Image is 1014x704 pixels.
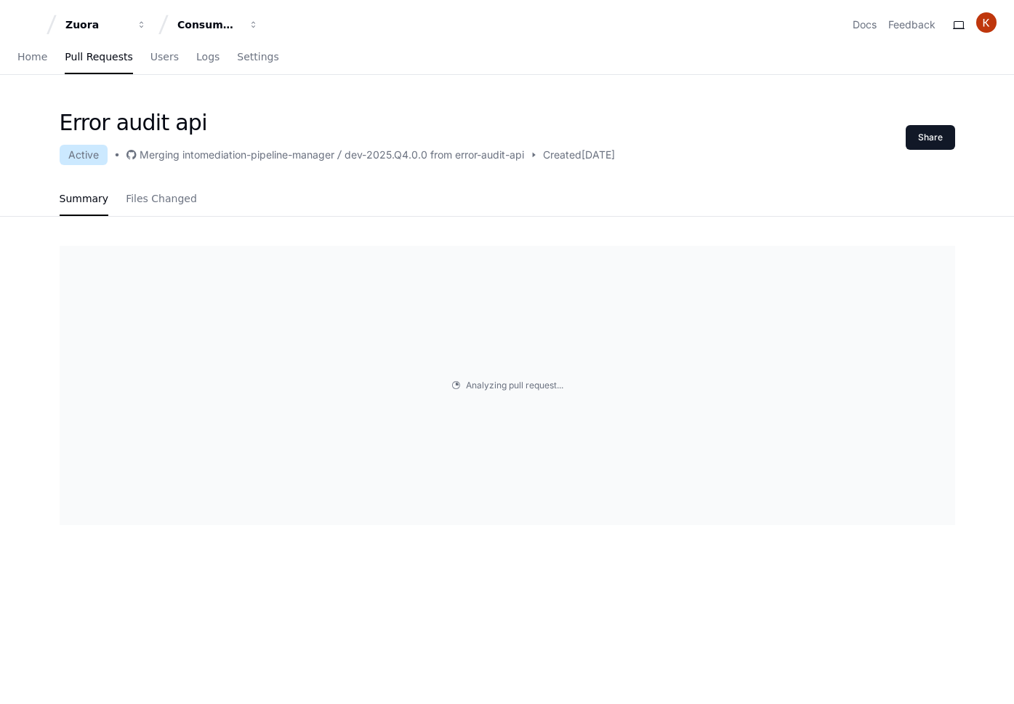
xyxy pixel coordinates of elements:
[172,12,265,38] button: Consumption
[559,380,561,391] span: .
[345,148,524,162] div: dev-2025.Q4.0.0 from error-audit-api
[906,125,955,150] button: Share
[17,41,47,74] a: Home
[237,52,278,61] span: Settings
[200,148,334,162] div: mediation-pipeline-manager
[888,17,935,32] button: Feedback
[853,17,877,32] a: Docs
[177,17,240,32] div: Consumption
[557,380,559,391] span: .
[582,148,615,162] span: [DATE]
[60,12,153,38] button: Zuora
[65,17,128,32] div: Zuora
[543,148,582,162] span: Created
[60,194,109,203] span: Summary
[466,380,557,391] span: Analyzing pull request
[17,52,47,61] span: Home
[65,41,132,74] a: Pull Requests
[65,52,132,61] span: Pull Requests
[126,194,197,203] span: Files Changed
[976,12,997,33] img: ACg8ocIO7jtkWN8S2iLRBR-u1BMcRY5-kg2T8U2dj_CWIxGKEUqXVg=s96-c
[60,145,108,165] div: Active
[140,148,200,162] div: Merging into
[561,380,563,391] span: .
[196,52,220,61] span: Logs
[150,41,179,74] a: Users
[60,110,615,136] h1: Error audit api
[150,52,179,61] span: Users
[196,41,220,74] a: Logs
[237,41,278,74] a: Settings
